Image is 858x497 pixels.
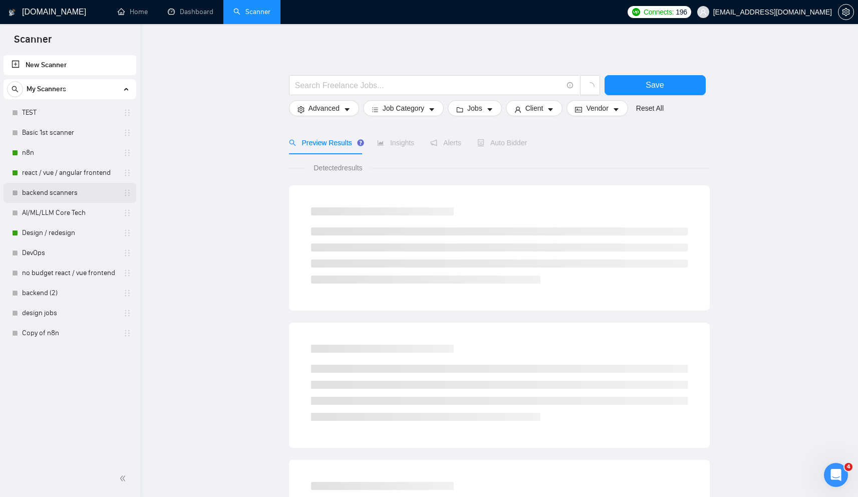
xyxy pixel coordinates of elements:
iframe: Intercom live chat [824,463,848,487]
a: setting [838,8,854,16]
a: Design / redesign [22,223,117,243]
button: folderJobscaret-down [448,100,502,116]
button: userClientcaret-down [506,100,563,116]
a: Basic 1st scanner [22,123,117,143]
span: user [514,106,521,113]
a: dashboardDashboard [168,8,213,16]
a: react / vue / angular frontend [22,163,117,183]
span: holder [123,109,131,117]
span: notification [430,139,437,146]
a: searchScanner [233,8,270,16]
span: holder [123,309,131,317]
span: robot [477,139,484,146]
span: Save [646,79,664,91]
a: Reset All [636,103,664,114]
span: info-circle [567,82,574,89]
span: Connects: [644,7,674,18]
div: Tooltip anchor [356,138,365,147]
span: Detected results [307,162,369,173]
a: design jobs [22,303,117,323]
a: backend (2) [22,283,117,303]
span: caret-down [344,106,351,113]
span: Advanced [309,103,340,114]
input: Search Freelance Jobs... [295,79,562,92]
button: idcardVendorcaret-down [566,100,628,116]
span: Job Category [383,103,424,114]
button: setting [838,4,854,20]
span: setting [838,8,853,16]
span: search [289,139,296,146]
span: bars [372,106,379,113]
span: 196 [676,7,687,18]
button: settingAdvancedcaret-down [289,100,359,116]
a: Copy of n8n [22,323,117,343]
span: folder [456,106,463,113]
li: New Scanner [4,55,136,75]
button: Save [605,75,706,95]
span: Vendor [586,103,608,114]
span: user [700,9,707,16]
span: caret-down [486,106,493,113]
span: holder [123,229,131,237]
span: My Scanners [27,79,66,99]
span: area-chart [377,139,384,146]
a: New Scanner [12,55,128,75]
li: My Scanners [4,79,136,343]
span: holder [123,329,131,337]
span: Preview Results [289,139,361,147]
span: double-left [119,473,129,483]
span: holder [123,169,131,177]
a: n8n [22,143,117,163]
a: TEST [22,103,117,123]
span: Insights [377,139,414,147]
span: caret-down [613,106,620,113]
span: search [8,86,23,93]
span: loading [586,82,595,91]
span: idcard [575,106,582,113]
span: holder [123,289,131,297]
button: barsJob Categorycaret-down [363,100,444,116]
span: setting [298,106,305,113]
span: holder [123,129,131,137]
span: caret-down [547,106,554,113]
img: upwork-logo.png [632,8,640,16]
span: holder [123,269,131,277]
button: search [7,81,23,97]
span: 4 [844,463,852,471]
span: holder [123,149,131,157]
a: homeHome [118,8,148,16]
span: Alerts [430,139,461,147]
a: backend scanners [22,183,117,203]
a: DevOps [22,243,117,263]
span: Auto Bidder [477,139,527,147]
span: caret-down [428,106,435,113]
a: no budget react / vue frontend [22,263,117,283]
span: Jobs [467,103,482,114]
span: Client [525,103,543,114]
span: holder [123,209,131,217]
span: holder [123,249,131,257]
span: holder [123,189,131,197]
img: logo [9,5,16,21]
span: Scanner [6,32,60,53]
a: AI/ML/LLM Core Tech [22,203,117,223]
